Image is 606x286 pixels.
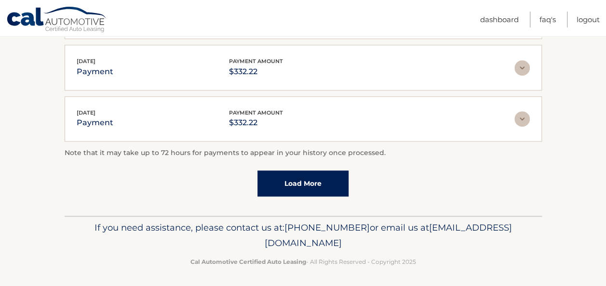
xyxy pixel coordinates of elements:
p: - All Rights Reserved - Copyright 2025 [71,257,536,267]
span: [DATE] [77,109,95,116]
strong: Cal Automotive Certified Auto Leasing [190,258,306,265]
a: FAQ's [539,12,556,27]
span: payment amount [229,58,283,65]
a: Dashboard [480,12,519,27]
span: payment amount [229,109,283,116]
span: [DATE] [77,58,95,65]
img: accordion-rest.svg [514,111,530,127]
a: Logout [577,12,600,27]
p: If you need assistance, please contact us at: or email us at [71,220,536,251]
p: payment [77,65,113,78]
a: Cal Automotive [6,6,108,34]
p: $332.22 [229,116,283,130]
p: payment [77,116,113,130]
p: $332.22 [229,65,283,78]
img: accordion-rest.svg [514,60,530,76]
span: [PHONE_NUMBER] [284,222,370,233]
span: [EMAIL_ADDRESS][DOMAIN_NAME] [265,222,512,248]
a: Load More [257,170,349,196]
p: Note that it may take up to 72 hours for payments to appear in your history once processed. [65,147,542,159]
